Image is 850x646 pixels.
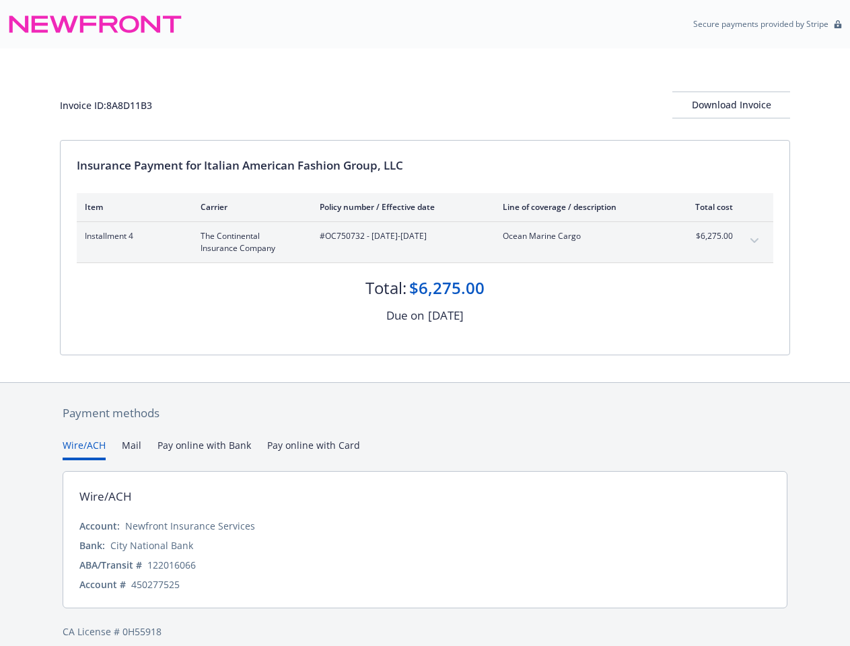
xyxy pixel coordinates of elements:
[79,488,132,505] div: Wire/ACH
[428,307,464,324] div: [DATE]
[672,92,790,118] button: Download Invoice
[79,558,142,572] div: ABA/Transit #
[85,201,179,213] div: Item
[131,577,180,591] div: 450277525
[386,307,424,324] div: Due on
[77,222,773,262] div: Installment 4The Continental Insurance Company#OC750732 - [DATE]-[DATE]Ocean Marine Cargo$6,275.0...
[320,201,481,213] div: Policy number / Effective date
[77,157,773,174] div: Insurance Payment for Italian American Fashion Group, LLC
[122,438,141,460] button: Mail
[79,519,120,533] div: Account:
[85,230,179,242] span: Installment 4
[693,18,828,30] p: Secure payments provided by Stripe
[63,404,787,422] div: Payment methods
[409,277,485,299] div: $6,275.00
[682,201,733,213] div: Total cost
[201,230,298,254] span: The Continental Insurance Company
[125,519,255,533] div: Newfront Insurance Services
[503,230,661,242] span: Ocean Marine Cargo
[110,538,193,552] div: City National Bank
[320,230,481,242] span: #OC750732 - [DATE]-[DATE]
[79,577,126,591] div: Account #
[63,624,787,639] div: CA License # 0H55918
[157,438,251,460] button: Pay online with Bank
[744,230,765,252] button: expand content
[79,538,105,552] div: Bank:
[147,558,196,572] div: 122016066
[201,201,298,213] div: Carrier
[267,438,360,460] button: Pay online with Card
[365,277,406,299] div: Total:
[503,201,661,213] div: Line of coverage / description
[63,438,106,460] button: Wire/ACH
[682,230,733,242] span: $6,275.00
[60,98,152,112] div: Invoice ID: 8A8D11B3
